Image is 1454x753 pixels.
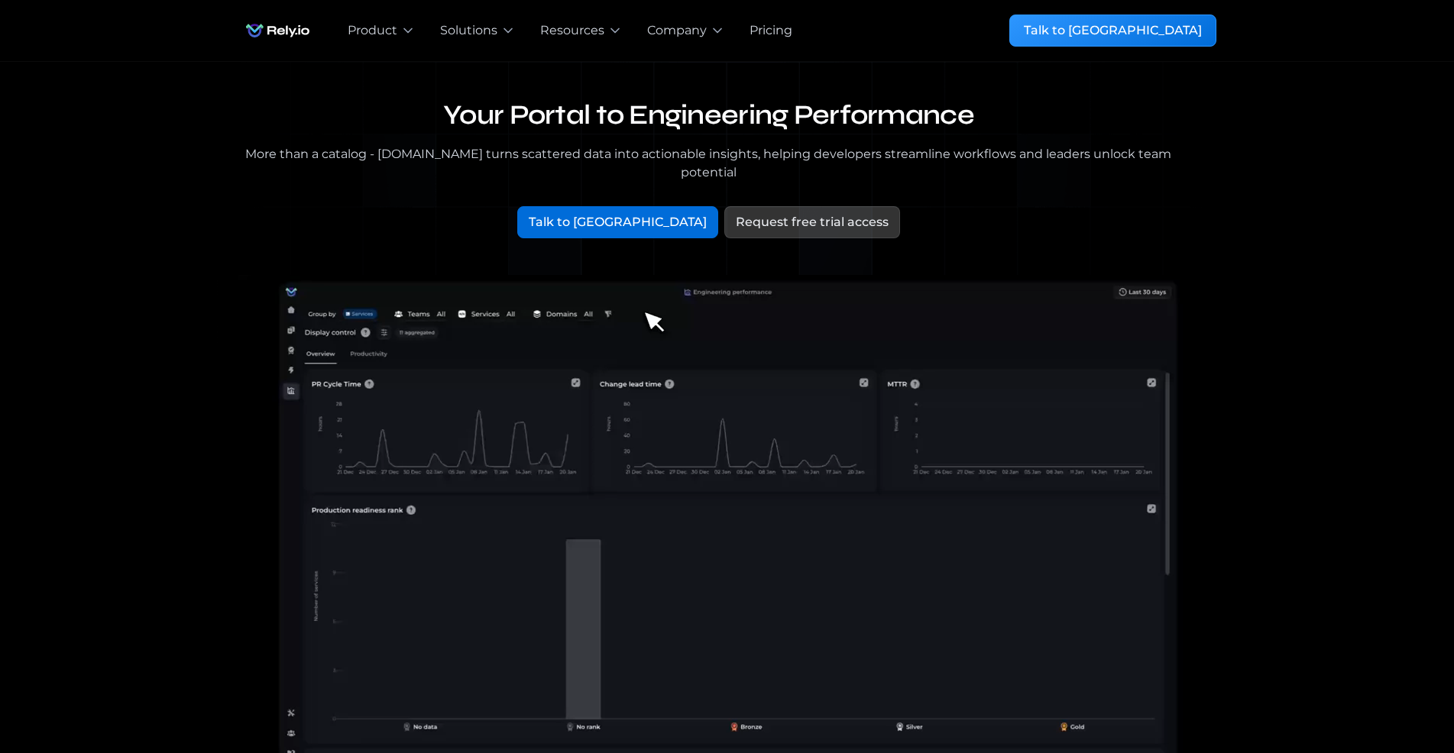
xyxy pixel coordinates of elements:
[529,213,707,231] div: Talk to [GEOGRAPHIC_DATA]
[724,206,900,238] a: Request free trial access
[736,213,889,231] div: Request free trial access
[750,21,792,40] a: Pricing
[440,21,497,40] div: Solutions
[238,15,317,46] a: home
[540,21,604,40] div: Resources
[238,99,1180,133] h1: Your Portal to Engineering Performance
[238,15,317,46] img: Rely.io logo
[1024,21,1202,40] div: Talk to [GEOGRAPHIC_DATA]
[517,206,718,238] a: Talk to [GEOGRAPHIC_DATA]
[647,21,707,40] div: Company
[1009,15,1216,47] a: Talk to [GEOGRAPHIC_DATA]
[348,21,397,40] div: Product
[238,145,1180,182] div: More than a catalog - [DOMAIN_NAME] turns scattered data into actionable insights, helping develo...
